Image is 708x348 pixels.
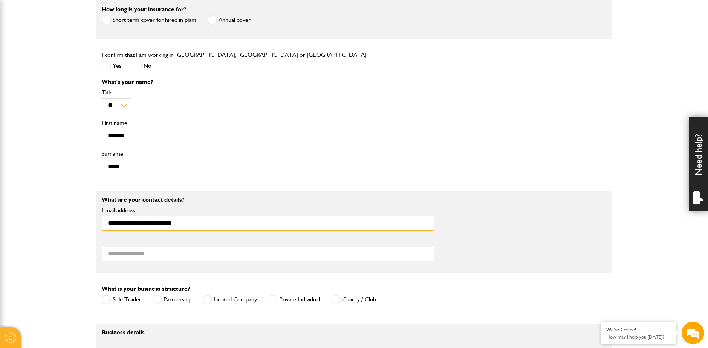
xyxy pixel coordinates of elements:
[268,295,320,304] label: Private Individual
[133,61,151,71] label: No
[606,334,670,340] p: How may I help you today?
[606,327,670,333] div: We're Online!
[10,136,138,225] textarea: Type your message and hit 'Enter'
[13,42,32,52] img: d_20077148190_company_1631870298795_20077148190
[102,90,434,96] label: Title
[102,52,367,58] label: I confirm that I am working in [GEOGRAPHIC_DATA], [GEOGRAPHIC_DATA] or [GEOGRAPHIC_DATA]
[102,286,190,292] label: What is your business structure?
[10,114,138,131] input: Enter your phone number
[203,295,257,304] label: Limited Company
[102,232,137,242] em: Start Chat
[39,42,127,52] div: Chat with us now
[102,151,434,157] label: Surname
[102,295,141,304] label: Sole Trader
[102,6,186,12] label: How long is your insurance for?
[102,61,121,71] label: Yes
[10,92,138,108] input: Enter your email address
[102,330,434,336] p: Business details
[102,79,434,85] p: What's your name?
[124,4,142,22] div: Minimize live chat window
[102,120,434,126] label: First name
[10,70,138,86] input: Enter your last name
[331,295,376,304] label: Charity / Club
[153,295,191,304] label: Partnership
[208,15,251,25] label: Annual cover
[102,197,434,203] p: What are your contact details?
[102,15,196,25] label: Short term cover for hired in plant
[102,207,434,213] label: Email address
[689,117,708,211] div: Need help?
